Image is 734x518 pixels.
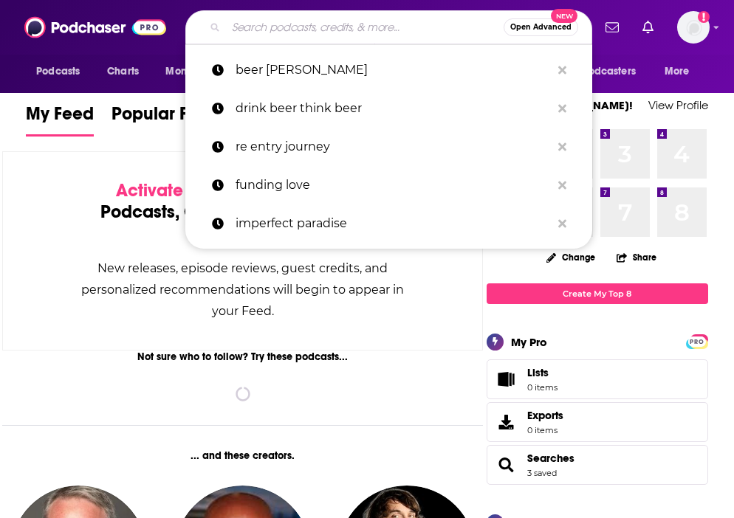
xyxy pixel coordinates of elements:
span: My Feed [26,103,94,134]
a: Charts [97,58,148,86]
span: Podcasts [36,61,80,82]
a: Show notifications dropdown [637,15,659,40]
span: Charts [107,61,139,82]
img: Podchaser - Follow, Share and Rate Podcasts [24,13,166,41]
p: imperfect paradise [236,204,551,243]
span: Activate your Feed [116,179,267,201]
p: funding love [236,166,551,204]
button: open menu [654,58,708,86]
span: More [665,61,690,82]
span: Open Advanced [510,24,572,31]
a: PRO [688,335,706,346]
p: drink beer think beer [236,89,551,128]
span: Logged in as paigerusher [677,11,710,44]
svg: Add a profile image [698,11,710,23]
span: PRO [688,336,706,348]
a: Exports [487,402,708,442]
span: Searches [487,445,708,485]
div: Not sure who to follow? Try these podcasts... [2,350,483,363]
a: My Feed [26,103,94,137]
a: Show notifications dropdown [600,15,625,40]
div: Search podcasts, credits, & more... [185,10,592,44]
a: drink beer think beer [185,89,592,128]
button: open menu [26,58,99,86]
a: beer [PERSON_NAME] [185,51,592,89]
p: re entry journey [236,128,551,166]
a: funding love [185,166,592,204]
div: by following Podcasts, Creators, Lists, and other Users! [77,180,408,244]
a: re entry journey [185,128,592,166]
a: Create My Top 8 [487,283,708,303]
button: Share [616,243,657,272]
button: Change [538,248,604,266]
a: Popular Feed [112,103,219,137]
div: ... and these creators. [2,449,483,462]
button: Open AdvancedNew [504,18,578,36]
div: New releases, episode reviews, guest credits, and personalized recommendations will begin to appe... [77,258,408,322]
span: 0 items [527,382,558,393]
span: Monitoring [165,61,218,82]
span: Exports [527,409,563,422]
img: User Profile [677,11,710,44]
span: New [551,9,577,23]
a: View Profile [648,98,708,112]
div: My Pro [511,335,547,349]
span: Exports [492,412,521,432]
a: Lists [487,359,708,399]
span: Lists [527,366,549,379]
span: Lists [492,369,521,390]
span: For Podcasters [565,61,636,82]
button: Show profile menu [677,11,710,44]
a: imperfect paradise [185,204,592,243]
span: Popular Feed [112,103,219,134]
button: open menu [555,58,657,86]
button: open menu [155,58,237,86]
span: Lists [527,366,558,379]
a: 3 saved [527,468,557,478]
span: 0 items [527,425,563,435]
p: beer smith [236,51,551,89]
a: Searches [492,455,521,475]
input: Search podcasts, credits, & more... [226,15,504,39]
a: Searches [527,452,574,465]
